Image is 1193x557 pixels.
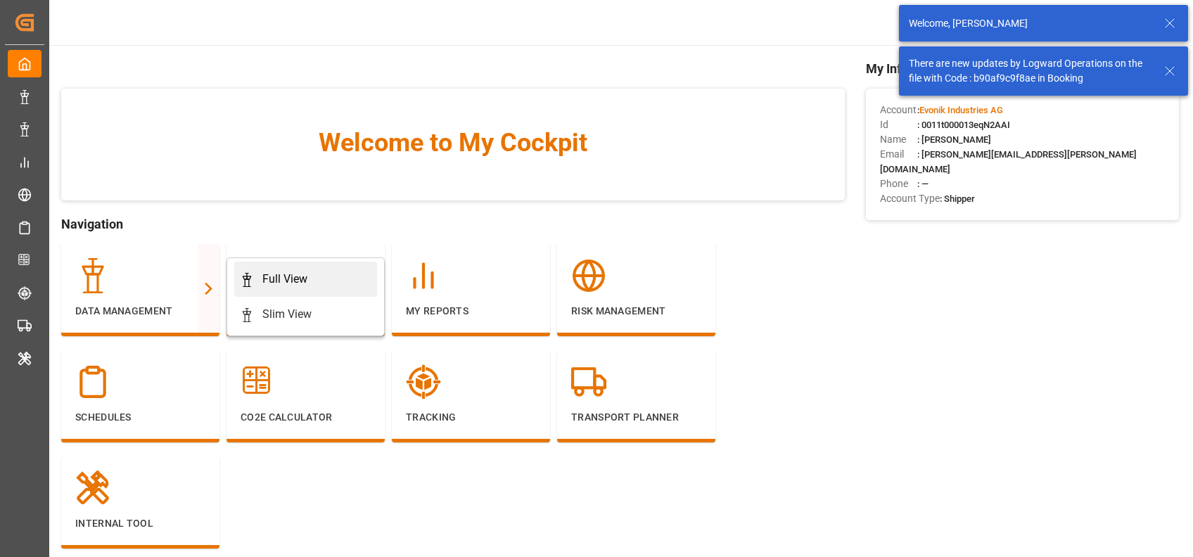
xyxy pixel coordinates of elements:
[880,177,917,191] span: Phone
[262,306,312,323] div: Slim View
[89,124,816,162] span: Welcome to My Cockpit
[880,132,917,147] span: Name
[75,516,205,531] p: Internal Tool
[940,193,975,204] span: : Shipper
[406,304,536,319] p: My Reports
[262,271,307,288] div: Full View
[917,179,929,189] span: : —
[571,410,701,425] p: Transport Planner
[880,147,917,162] span: Email
[75,410,205,425] p: Schedules
[234,297,377,332] a: Slim View
[917,134,991,145] span: : [PERSON_NAME]
[880,103,917,117] span: Account
[917,105,1003,115] span: :
[880,191,940,206] span: Account Type
[866,59,1179,78] span: My Info
[917,120,1010,130] span: : 0011t000013eqN2AAI
[406,410,536,425] p: Tracking
[880,149,1137,174] span: : [PERSON_NAME][EMAIL_ADDRESS][PERSON_NAME][DOMAIN_NAME]
[75,304,205,319] p: Data Management
[909,16,1151,31] div: Welcome, [PERSON_NAME]
[919,105,1003,115] span: Evonik Industries AG
[241,410,371,425] p: CO2e Calculator
[909,56,1151,86] div: There are new updates by Logward Operations on the file with Code : b90af9c9f8ae in Booking
[571,304,701,319] p: Risk Management
[61,215,844,233] span: Navigation
[880,117,917,132] span: Id
[234,262,377,297] a: Full View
